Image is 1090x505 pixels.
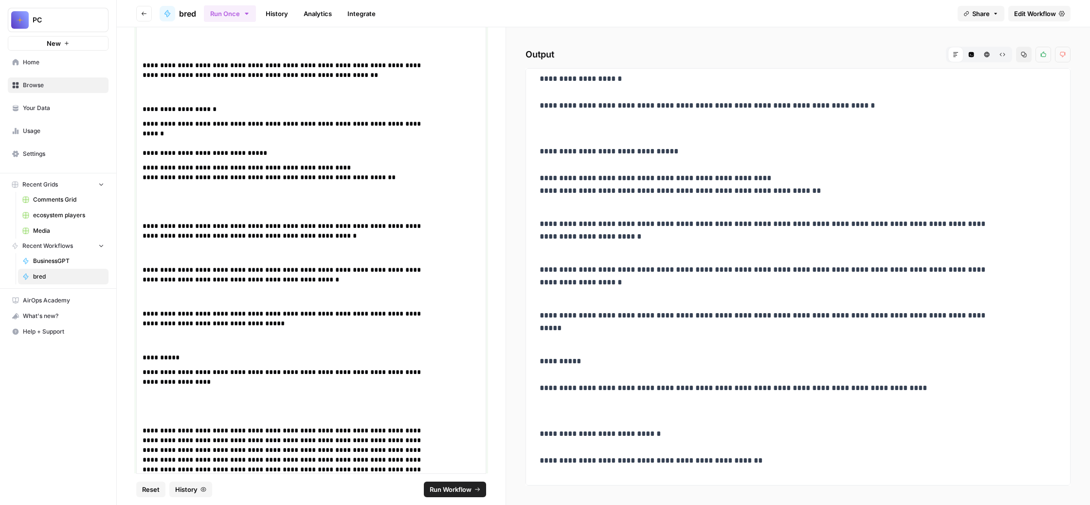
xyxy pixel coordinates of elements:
[204,5,256,22] button: Run Once
[8,36,109,51] button: New
[33,272,104,281] span: bred
[23,58,104,67] span: Home
[958,6,1004,21] button: Share
[33,257,104,265] span: BusinessGPT
[8,55,109,70] a: Home
[8,123,109,139] a: Usage
[8,239,109,253] button: Recent Workflows
[33,195,104,204] span: Comments Grid
[8,309,108,323] div: What's new?
[18,269,109,284] a: bred
[23,150,104,158] span: Settings
[33,15,91,25] span: PC
[23,296,104,305] span: AirOps Academy
[11,11,29,29] img: PC Logo
[169,482,212,497] button: History
[8,100,109,116] a: Your Data
[33,226,104,235] span: Media
[23,104,104,112] span: Your Data
[526,47,1071,62] h2: Output
[298,6,338,21] a: Analytics
[8,146,109,162] a: Settings
[23,81,104,90] span: Browse
[179,8,196,19] span: bred
[342,6,381,21] a: Integrate
[430,485,472,494] span: Run Workflow
[160,6,196,21] a: bred
[22,242,73,250] span: Recent Workflows
[8,324,109,339] button: Help + Support
[424,482,486,497] button: Run Workflow
[142,485,160,494] span: Reset
[8,308,109,324] button: What's new?
[18,253,109,269] a: BusinessGPT
[1008,6,1071,21] a: Edit Workflow
[23,327,104,336] span: Help + Support
[18,192,109,207] a: Comments Grid
[972,9,990,19] span: Share
[1014,9,1056,19] span: Edit Workflow
[8,293,109,308] a: AirOps Academy
[8,177,109,192] button: Recent Grids
[175,485,198,494] span: History
[8,77,109,93] a: Browse
[136,482,165,497] button: Reset
[260,6,294,21] a: History
[18,207,109,223] a: ecosystem players
[47,38,61,48] span: New
[18,223,109,239] a: Media
[23,127,104,135] span: Usage
[33,211,104,220] span: ecosystem players
[8,8,109,32] button: Workspace: PC
[22,180,58,189] span: Recent Grids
